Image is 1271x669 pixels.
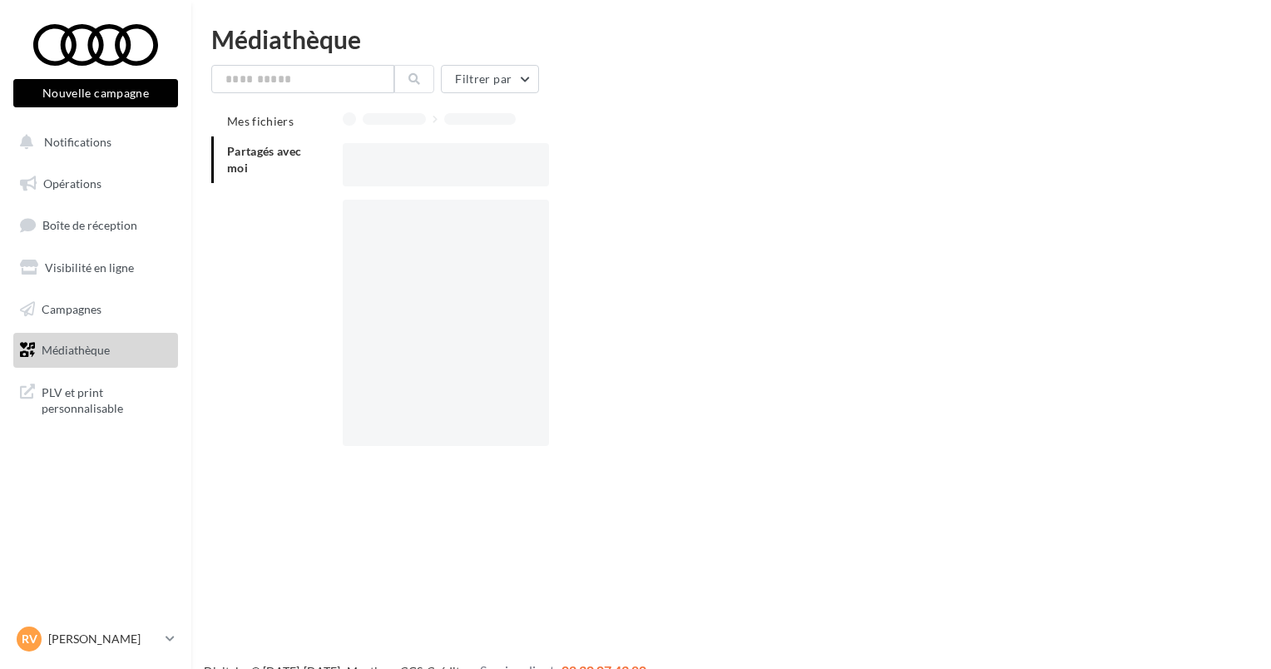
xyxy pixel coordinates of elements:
a: Visibilité en ligne [10,250,181,285]
a: Boîte de réception [10,207,181,243]
span: Médiathèque [42,343,110,357]
a: Médiathèque [10,333,181,368]
span: Campagnes [42,301,101,315]
button: Nouvelle campagne [13,79,178,107]
span: PLV et print personnalisable [42,381,171,417]
a: PLV et print personnalisable [10,374,181,424]
a: RV [PERSON_NAME] [13,623,178,655]
span: Mes fichiers [227,114,294,128]
p: [PERSON_NAME] [48,631,159,647]
span: Visibilité en ligne [45,260,134,275]
span: Opérations [43,176,101,191]
span: Partagés avec moi [227,144,302,175]
span: RV [22,631,37,647]
a: Campagnes [10,292,181,327]
div: Médiathèque [211,27,1251,52]
button: Filtrer par [441,65,539,93]
a: Opérations [10,166,181,201]
button: Notifications [10,125,175,160]
span: Boîte de réception [42,218,137,232]
span: Notifications [44,135,111,149]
